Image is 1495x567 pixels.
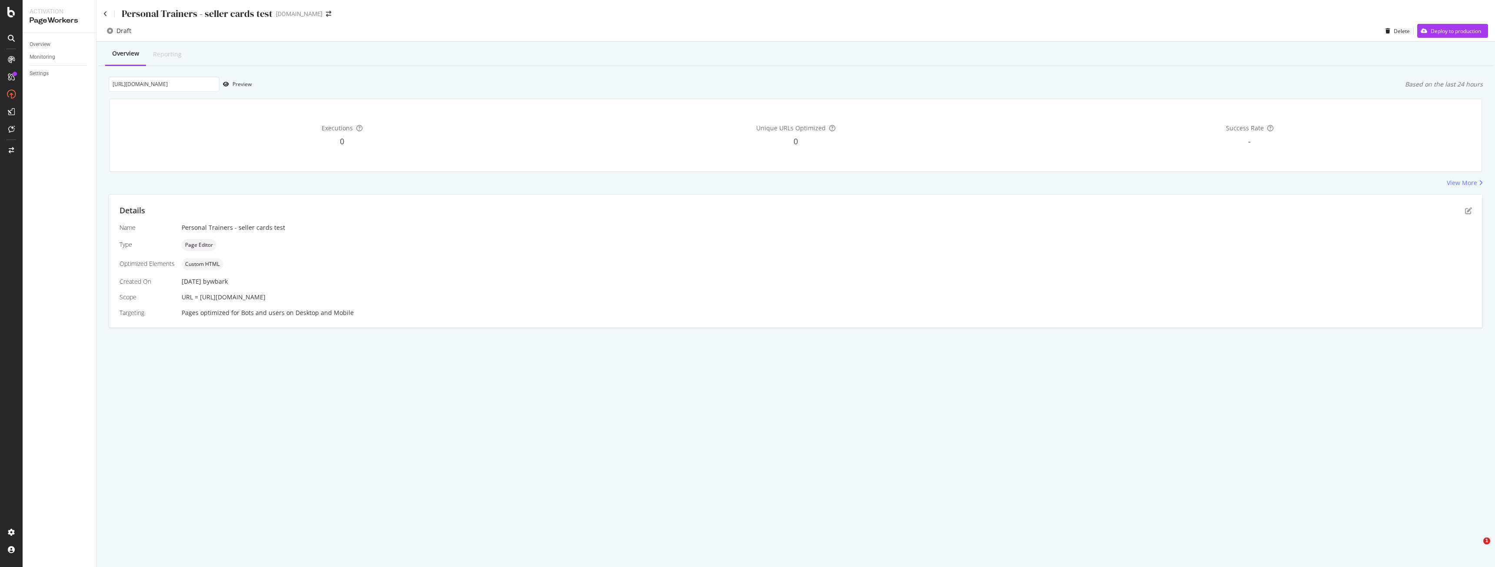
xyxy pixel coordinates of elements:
div: Targeting [120,308,175,317]
button: Delete [1382,24,1410,38]
div: arrow-right-arrow-left [326,11,331,17]
div: pen-to-square [1465,207,1472,214]
a: Monitoring [30,53,90,62]
div: by wbark [203,277,228,286]
div: Scope [120,293,175,302]
div: Based on the last 24 hours [1405,80,1483,89]
a: Overview [30,40,90,49]
div: neutral label [182,258,223,270]
div: View More [1447,179,1477,187]
span: Custom HTML [185,262,219,267]
div: Type [120,240,175,249]
div: Activation [30,7,89,16]
span: - [1248,136,1251,146]
a: View More [1447,179,1483,187]
div: Personal Trainers - seller cards test [182,223,1472,232]
div: Details [120,205,145,216]
input: Preview your optimization on a URL [109,76,219,92]
span: 1 [1483,537,1490,544]
div: Monitoring [30,53,55,62]
div: Reporting [153,50,182,59]
span: Executions [322,124,353,132]
div: Overview [30,40,50,49]
div: Pages optimized for on [182,308,1472,317]
a: Click to go back [103,11,107,17]
div: Overview [112,49,139,58]
div: Bots and users [241,308,285,317]
div: neutral label [182,239,216,251]
span: Page Editor [185,242,213,248]
div: PageWorkers [30,16,89,26]
div: Optimized Elements [120,259,175,268]
span: Success Rate [1226,124,1264,132]
div: Delete [1394,27,1410,35]
button: Preview [219,77,252,91]
button: Deploy to production [1417,24,1488,38]
span: Unique URLs Optimized [756,124,826,132]
div: [DATE] [182,277,1472,286]
a: Settings [30,69,90,78]
iframe: Intercom live chat [1465,537,1486,558]
div: Created On [120,277,175,286]
div: Desktop and Mobile [296,308,354,317]
div: Deploy to production [1431,27,1481,35]
div: Draft [116,27,131,35]
span: 0 [340,136,344,146]
div: Settings [30,69,49,78]
div: Personal Trainers - seller cards test [122,7,272,20]
span: 0 [794,136,798,146]
div: [DOMAIN_NAME] [276,10,322,18]
div: Preview [233,80,252,88]
span: URL = [URL][DOMAIN_NAME] [182,293,266,301]
div: Name [120,223,175,232]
